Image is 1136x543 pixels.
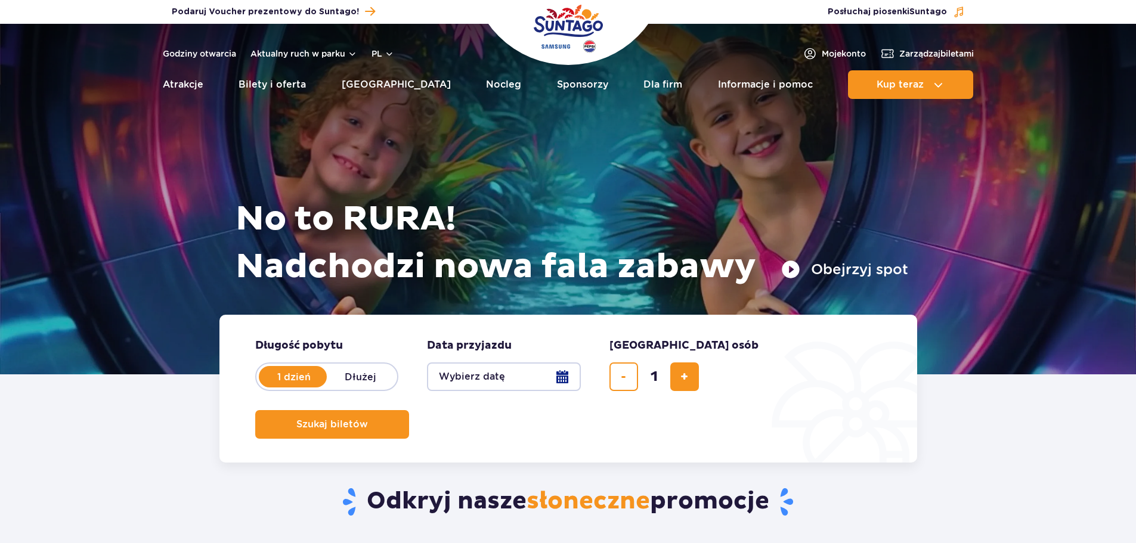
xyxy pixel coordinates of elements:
[828,6,965,18] button: Posłuchaj piosenkiSuntago
[372,48,394,60] button: pl
[899,48,974,60] span: Zarządzaj biletami
[255,339,343,353] span: Długość pobytu
[609,339,759,353] span: [GEOGRAPHIC_DATA] osób
[236,196,908,291] h1: No to RURA! Nadchodzi nowa fala zabawy
[909,8,947,16] span: Suntago
[527,486,650,516] span: słoneczne
[427,362,581,391] button: Wybierz datę
[557,70,608,99] a: Sponsorzy
[260,364,328,389] label: 1 dzień
[848,70,973,99] button: Kup teraz
[327,364,395,389] label: Dłużej
[172,4,375,20] a: Podaruj Voucher prezentowy do Suntago!
[643,70,682,99] a: Dla firm
[822,48,866,60] span: Moje konto
[427,339,512,353] span: Data przyjazdu
[172,6,359,18] span: Podaruj Voucher prezentowy do Suntago!
[342,70,451,99] a: [GEOGRAPHIC_DATA]
[163,48,236,60] a: Godziny otwarcia
[486,70,521,99] a: Nocleg
[163,70,203,99] a: Atrakcje
[250,49,357,58] button: Aktualny ruch w parku
[609,362,638,391] button: usuń bilet
[219,315,917,463] form: Planowanie wizyty w Park of Poland
[219,486,917,517] h2: Odkryj nasze promocje
[877,79,924,90] span: Kup teraz
[718,70,813,99] a: Informacje i pomoc
[670,362,699,391] button: dodaj bilet
[880,46,974,61] a: Zarządzajbiletami
[239,70,306,99] a: Bilety i oferta
[781,260,908,279] button: Obejrzyj spot
[640,362,668,391] input: liczba biletów
[255,410,409,439] button: Szukaj biletów
[296,419,368,430] span: Szukaj biletów
[803,46,866,61] a: Mojekonto
[828,6,947,18] span: Posłuchaj piosenki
